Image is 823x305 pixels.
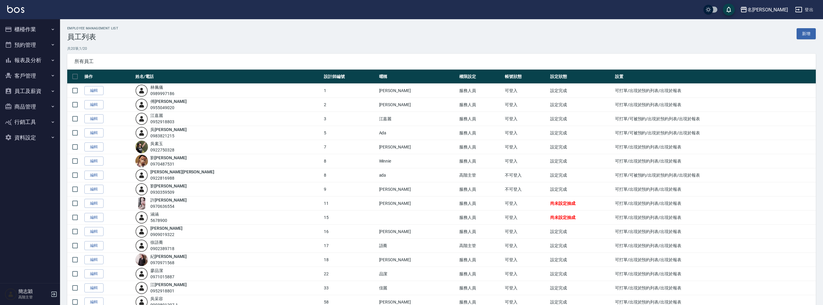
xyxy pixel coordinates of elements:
td: 可打單/出現於預約列表/出現於報表 [613,196,816,211]
div: 0989997186 [150,91,174,97]
img: user-login-man-human-body-mobile-person-512.png [135,84,148,97]
img: user-login-man-human-body-mobile-person-512.png [135,112,148,125]
h2: Employee Management List [67,26,118,30]
div: 0930359509 [150,189,186,196]
th: 帳號狀態 [503,70,549,84]
td: 15 [322,211,378,225]
button: 資料設定 [2,130,58,145]
td: 服務人員 [458,140,503,154]
th: 設置 [613,70,816,84]
td: 服務人員 [458,281,503,295]
td: ada [378,168,458,182]
a: 吳[PERSON_NAME] [150,127,186,132]
img: avatar.jpeg [135,197,148,210]
td: 服務人員 [458,253,503,267]
a: 編輯 [84,241,104,250]
td: 設定完成 [549,112,613,126]
td: 33 [322,281,378,295]
img: user-login-man-human-body-mobile-person-512.png [135,98,148,111]
div: 0955049020 [150,105,186,111]
div: 名[PERSON_NAME] [747,6,788,13]
a: 編輯 [84,157,104,166]
td: 服務人員 [458,225,503,239]
a: [PERSON_NAME][PERSON_NAME] [150,169,214,174]
td: 服務人員 [458,84,503,98]
td: 1 [322,84,378,98]
div: 0983821215 [150,133,186,139]
td: 高階主管 [458,239,503,253]
button: 預約管理 [2,37,58,53]
th: 權限設定 [458,70,503,84]
td: 可打單/出現於預約列表/出現於報表 [613,84,816,98]
span: 尚未設定抽成 [550,201,575,206]
div: 0971015887 [150,274,174,280]
td: 江嘉麗 [378,112,458,126]
a: 劉[PERSON_NAME] [150,155,186,160]
td: 設定完成 [549,98,613,112]
td: 17 [322,239,378,253]
td: 9 [322,182,378,196]
span: 尚未設定抽成 [550,215,575,220]
td: 3 [322,112,378,126]
td: 可登入 [503,140,549,154]
div: 0970971568 [150,260,186,266]
a: 編輯 [84,227,104,236]
td: [PERSON_NAME] [378,182,458,196]
button: 客戶管理 [2,68,58,84]
button: save [723,4,735,16]
img: avatar.jpeg [135,141,148,153]
td: 服務人員 [458,211,503,225]
td: [PERSON_NAME] [378,98,458,112]
th: 暱稱 [378,70,458,84]
a: 涵涵 [150,212,159,217]
td: [PERSON_NAME] [378,140,458,154]
td: 可登入 [503,211,549,225]
td: 5 [322,126,378,140]
img: user-login-man-human-body-mobile-person-512.png [135,127,148,139]
th: 設定狀態 [549,70,613,84]
img: avatar.jpeg [135,253,148,266]
div: 0902389718 [150,246,174,252]
div: 0922750328 [150,147,174,153]
a: 徐語蕎 [150,240,163,245]
a: 編輯 [84,283,104,293]
div: 0970636554 [150,203,186,210]
td: 可打單/出現於預約列表/出現於報表 [613,140,816,154]
td: 服務人員 [458,267,503,281]
img: Person [5,288,17,300]
p: 共 20 筆, 1 / 20 [67,46,816,51]
img: user-login-man-human-body-mobile-person-512.png [135,169,148,181]
th: 設計師編號 [322,70,378,84]
td: 可打單/可被預約/出現於預約列表/出現於報表 [613,168,816,182]
a: 紀[PERSON_NAME] [150,254,186,259]
a: 編輯 [84,199,104,208]
td: 可登入 [503,98,549,112]
a: 編輯 [84,213,104,222]
td: 服務人員 [458,112,503,126]
td: 可登入 [503,267,549,281]
td: 設定完成 [549,225,613,239]
td: 可登入 [503,225,549,239]
img: user-login-man-human-body-mobile-person-512.png [135,183,148,196]
div: 0909019322 [150,232,182,238]
a: 編輯 [84,185,104,194]
img: user-login-man-human-body-mobile-person-512.png [135,239,148,252]
td: 設定完成 [549,126,613,140]
td: 可登入 [503,154,549,168]
a: [PERSON_NAME] [150,226,182,231]
td: 品潔 [378,267,458,281]
a: 林佩儀 [150,85,163,90]
p: 高階主管 [18,295,49,300]
td: [PERSON_NAME] [378,225,458,239]
td: 可打單/可被預約/出現於預約列表/出現於報表 [613,126,816,140]
button: 商品管理 [2,99,58,115]
td: 可打單/出現於預約列表/出現於報表 [613,253,816,267]
td: 設定完成 [549,281,613,295]
div: 0952918801 [150,288,186,294]
a: 編輯 [84,171,104,180]
a: 編輯 [84,100,104,109]
button: 報表及分析 [2,52,58,68]
td: 設定完成 [549,140,613,154]
td: 設定完成 [549,253,613,267]
a: 吳素玉 [150,141,163,146]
